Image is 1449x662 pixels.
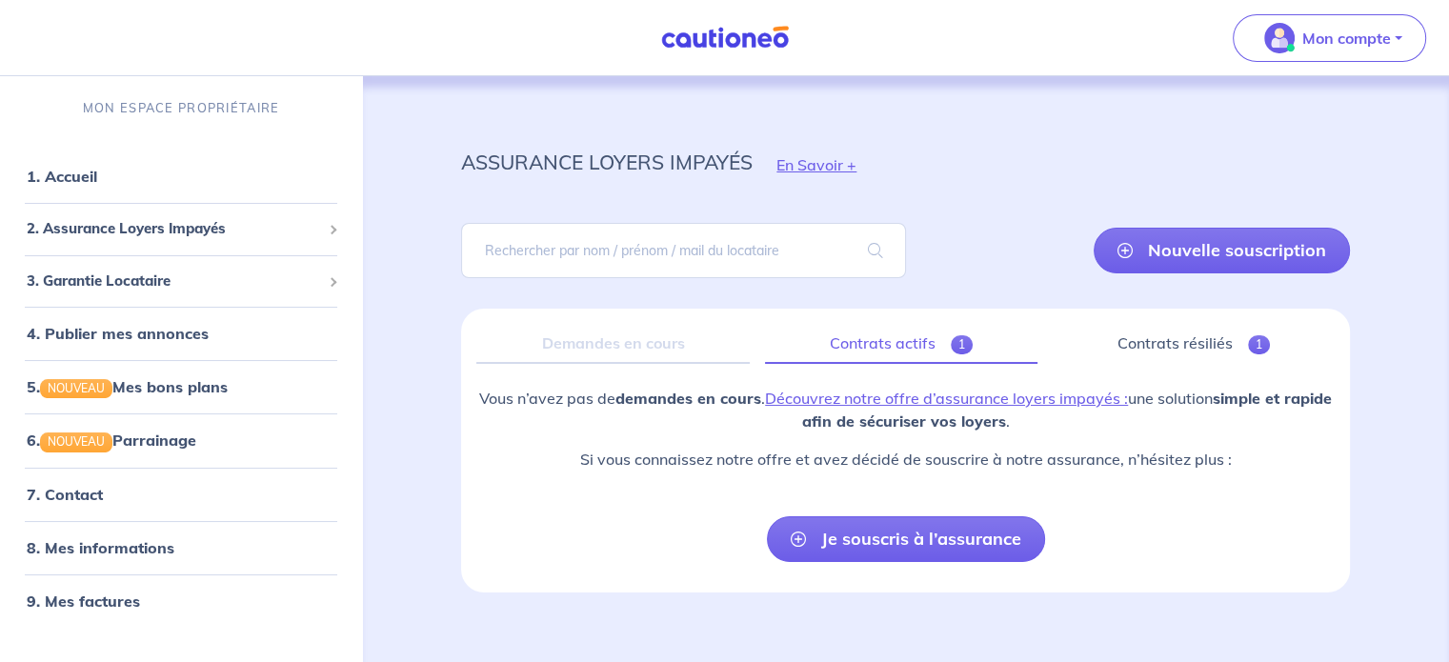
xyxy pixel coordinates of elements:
[461,145,753,179] p: assurance loyers impayés
[27,592,140,611] a: 9. Mes factures
[476,448,1335,471] p: Si vous connaissez notre offre et avez décidé de souscrire à notre assurance, n’hésitez plus :
[765,389,1128,408] a: Découvrez notre offre d’assurance loyers impayés :
[1248,335,1270,354] span: 1
[8,314,354,352] div: 4. Publier mes annonces
[476,387,1335,432] p: Vous n’avez pas de . une solution .
[8,157,354,195] div: 1. Accueil
[27,431,196,450] a: 6.NOUVEAUParrainage
[461,223,905,278] input: Rechercher par nom / prénom / mail du locataire
[27,271,321,292] span: 3. Garantie Locataire
[27,167,97,186] a: 1. Accueil
[951,335,973,354] span: 1
[1264,23,1295,53] img: illu_account_valid_menu.svg
[765,324,1037,364] a: Contrats actifs1
[8,263,354,300] div: 3. Garantie Locataire
[8,211,354,248] div: 2. Assurance Loyers Impayés
[1053,324,1335,364] a: Contrats résiliés1
[8,529,354,567] div: 8. Mes informations
[845,224,906,277] span: search
[27,324,209,343] a: 4. Publier mes annonces
[27,485,103,504] a: 7. Contact
[1094,228,1350,273] a: Nouvelle souscription
[8,475,354,513] div: 7. Contact
[615,389,761,408] strong: demandes en cours
[27,377,228,396] a: 5.NOUVEAUMes bons plans
[1302,27,1391,50] p: Mon compte
[27,218,321,240] span: 2. Assurance Loyers Impayés
[767,516,1045,562] a: Je souscris à l’assurance
[1233,14,1426,62] button: illu_account_valid_menu.svgMon compte
[8,368,354,406] div: 5.NOUVEAUMes bons plans
[8,421,354,459] div: 6.NOUVEAUParrainage
[753,137,880,192] button: En Savoir +
[8,582,354,620] div: 9. Mes factures
[83,99,279,117] p: MON ESPACE PROPRIÉTAIRE
[654,26,796,50] img: Cautioneo
[27,538,174,557] a: 8. Mes informations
